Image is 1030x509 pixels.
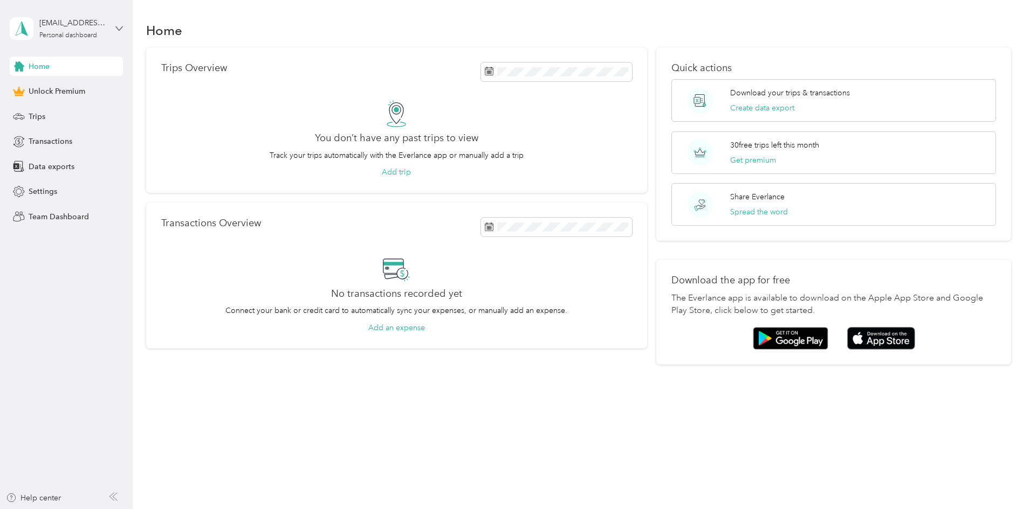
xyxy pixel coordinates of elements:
span: Trips [29,111,45,122]
div: Personal dashboard [39,32,97,39]
span: Team Dashboard [29,211,89,222]
h1: Home [146,25,182,36]
button: Spread the word [730,206,788,218]
span: Transactions [29,136,72,147]
p: Connect your bank or credit card to automatically sync your expenses, or manually add an expense. [225,305,567,316]
p: Download your trips & transactions [730,87,850,99]
p: Share Everlance [730,191,785,203]
h2: No transactions recorded yet [331,288,462,299]
img: App store [847,327,915,350]
button: Create data export [730,102,794,114]
button: Help center [6,492,61,504]
button: Add trip [382,166,411,178]
span: Home [29,61,50,72]
p: Download the app for free [671,275,996,286]
p: Quick actions [671,62,996,74]
p: The Everlance app is available to download on the Apple App Store and Google Play Store, click be... [671,292,996,318]
p: Track your trips automatically with the Everlance app or manually add a trip [270,150,524,161]
div: [EMAIL_ADDRESS][DOMAIN_NAME] [39,17,107,29]
button: Add an expense [368,322,425,333]
span: Data exports [29,161,74,172]
button: Get premium [730,155,776,166]
iframe: Everlance-gr Chat Button Frame [970,449,1030,509]
p: 30 free trips left this month [730,140,819,151]
span: Unlock Premium [29,86,85,97]
img: Google play [753,327,828,350]
span: Settings [29,186,57,197]
p: Trips Overview [161,62,227,74]
p: Transactions Overview [161,218,261,229]
h2: You don’t have any past trips to view [315,133,478,144]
